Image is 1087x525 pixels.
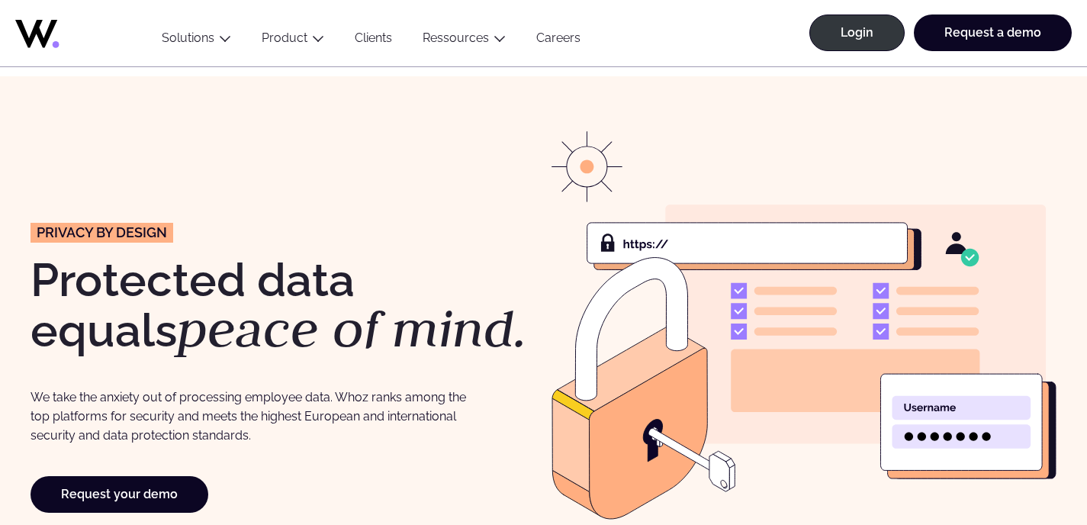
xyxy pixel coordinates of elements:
[407,31,521,51] button: Ressources
[31,388,485,446] p: We take the anxiety out of processing employee data. Whoz ranks among the top platforms for secur...
[914,14,1072,51] a: Request a demo
[246,31,339,51] button: Product
[423,31,489,45] a: Ressources
[177,295,527,362] em: peace of mind.
[809,14,905,51] a: Login
[146,31,246,51] button: Solutions
[986,424,1066,504] iframe: Chatbot
[904,404,956,411] g: Username
[37,226,167,240] span: Privacy by Design
[623,240,668,250] g: https://
[262,31,307,45] a: Product
[521,31,596,51] a: Careers
[31,257,536,355] h1: Protected data equals
[339,31,407,51] a: Clients
[31,476,208,513] a: Request your demo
